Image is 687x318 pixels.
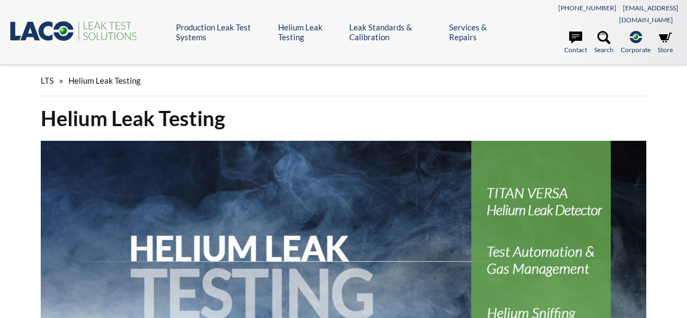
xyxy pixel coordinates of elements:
a: [PHONE_NUMBER] [558,4,616,12]
span: LTS [41,76,54,85]
a: Search [594,31,614,55]
a: Contact [564,31,587,55]
a: Store [658,31,673,55]
a: Leak Standards & Calibration [349,22,441,42]
a: Production Leak Test Systems [176,22,269,42]
h1: Helium Leak Testing [41,105,646,132]
div: » [41,65,646,96]
a: Helium Leak Testing [278,22,341,42]
a: [EMAIL_ADDRESS][DOMAIN_NAME] [619,4,678,24]
span: Corporate [621,45,651,55]
a: Services & Repairs [449,22,508,42]
span: Helium Leak Testing [68,76,141,85]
